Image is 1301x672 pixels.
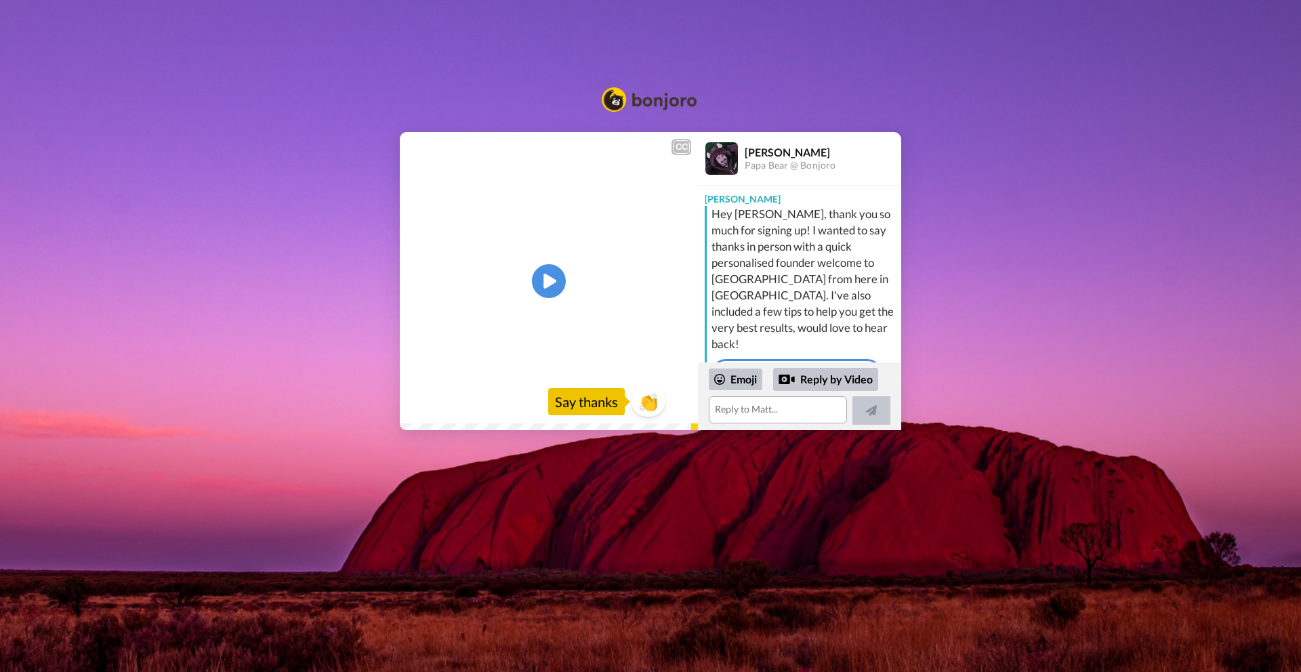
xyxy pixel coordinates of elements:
div: Reply by Video [779,371,795,387]
span: 👏 [632,391,665,413]
div: Papa Bear @ Bonjoro [745,160,901,171]
img: Full screen [672,398,686,411]
div: [PERSON_NAME] [698,186,901,206]
a: Book a free product demo [711,359,882,387]
img: Bonjoro Logo [602,87,697,112]
div: [PERSON_NAME] [745,146,901,159]
div: CC [673,140,690,154]
img: Profile Image [705,142,738,175]
div: Reply by Video [773,368,878,391]
span: 0:41 [443,396,467,413]
button: 👏 [632,386,665,417]
div: Say thanks [548,388,625,415]
div: Emoji [709,369,762,390]
div: Hey [PERSON_NAME], thank you so much for signing up! I wanted to say thanks in person with a quic... [711,206,898,352]
span: 0:00 [409,396,433,413]
span: / [436,396,440,413]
